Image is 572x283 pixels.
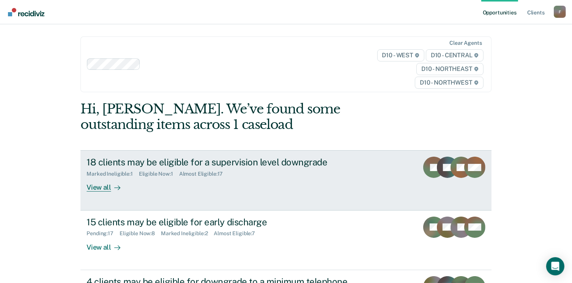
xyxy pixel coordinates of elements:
[80,101,409,132] div: Hi, [PERSON_NAME]. We’ve found some outstanding items across 1 caseload
[87,237,129,252] div: View all
[426,49,484,61] span: D10 - CENTRAL
[87,217,353,228] div: 15 clients may be eligible for early discharge
[449,40,482,46] div: Clear agents
[161,230,214,237] div: Marked Ineligible : 2
[416,63,483,75] span: D10 - NORTHEAST
[80,150,491,210] a: 18 clients may be eligible for a supervision level downgradeMarked Ineligible:1Eligible Now:1Almo...
[377,49,424,61] span: D10 - WEST
[80,211,491,270] a: 15 clients may be eligible for early dischargePending:17Eligible Now:8Marked Ineligible:2Almost E...
[8,8,44,16] img: Recidiviz
[415,77,483,89] span: D10 - NORTHWEST
[214,230,261,237] div: Almost Eligible : 7
[554,6,566,18] div: F
[87,177,129,192] div: View all
[87,171,139,177] div: Marked Ineligible : 1
[87,157,353,168] div: 18 clients may be eligible for a supervision level downgrade
[139,171,179,177] div: Eligible Now : 1
[546,257,564,275] div: Open Intercom Messenger
[120,230,161,237] div: Eligible Now : 8
[179,171,229,177] div: Almost Eligible : 17
[554,6,566,18] button: Profile dropdown button
[87,230,120,237] div: Pending : 17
